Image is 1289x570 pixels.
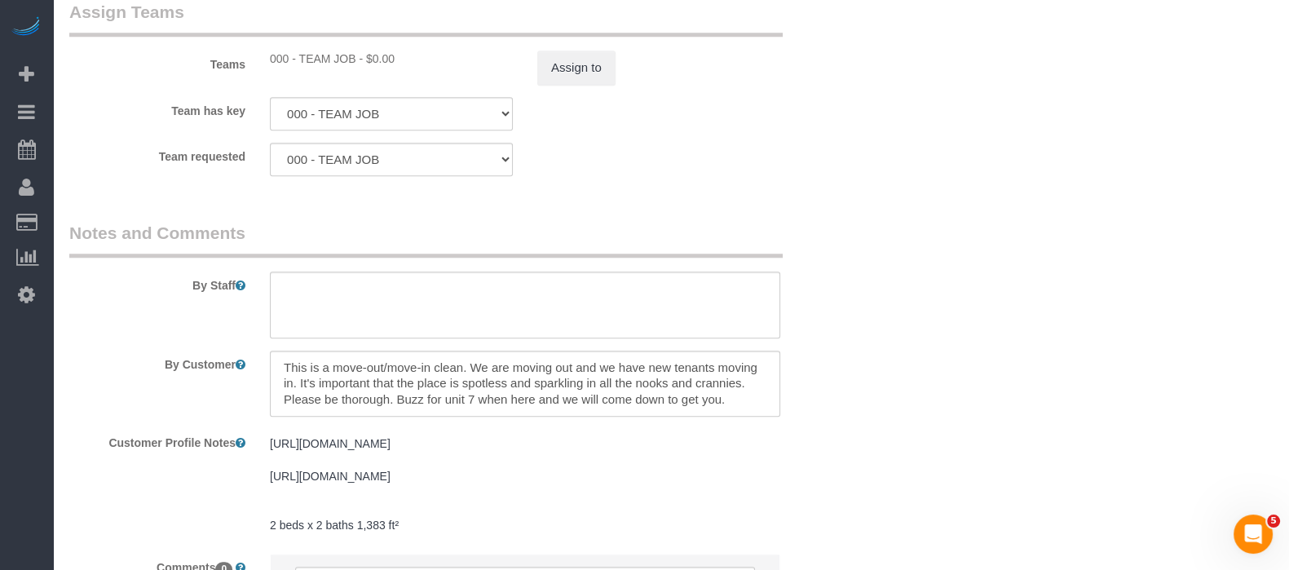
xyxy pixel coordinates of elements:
div: 0 hours x $0.00/hour [270,51,513,67]
button: Assign to [537,51,616,85]
label: Team has key [57,97,258,119]
legend: Notes and Comments [69,221,783,258]
img: Automaid Logo [10,16,42,39]
label: Customer Profile Notes [57,429,258,451]
label: Team requested [57,143,258,165]
pre: [URL][DOMAIN_NAME] [URL][DOMAIN_NAME] 2 beds x 2 baths 1,383 ft² [270,435,780,533]
label: By Staff [57,272,258,294]
label: By Customer [57,351,258,373]
label: Teams [57,51,258,73]
iframe: Intercom live chat [1234,515,1273,554]
span: 5 [1267,515,1280,528]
